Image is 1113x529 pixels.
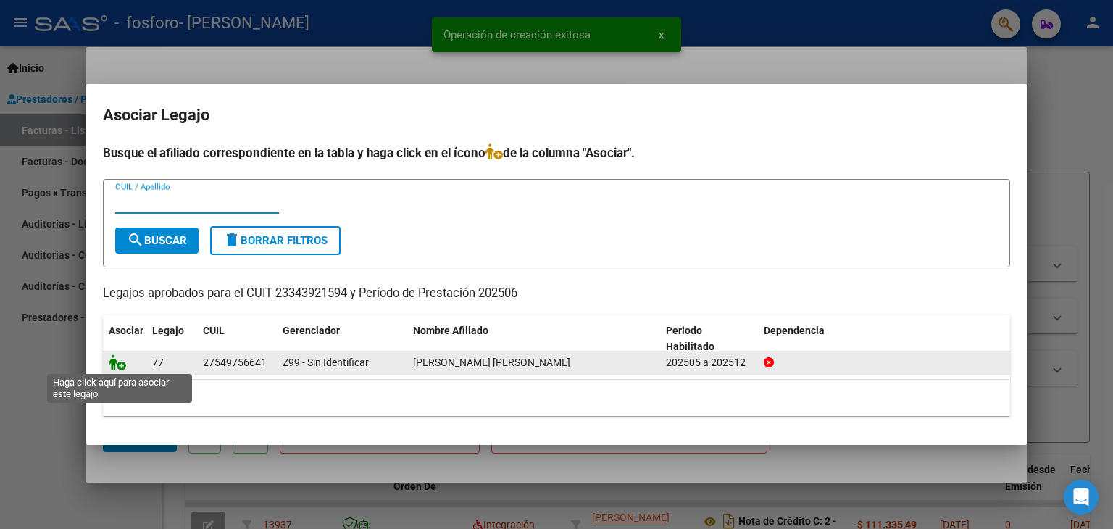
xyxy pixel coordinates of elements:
mat-icon: delete [223,231,241,249]
mat-icon: search [127,231,144,249]
span: Borrar Filtros [223,234,328,247]
span: RUIZ AZUL LAURA GUADALUPE [413,357,570,368]
span: Gerenciador [283,325,340,336]
datatable-header-cell: Asociar [103,315,146,363]
datatable-header-cell: CUIL [197,315,277,363]
div: 27549756641 [203,354,267,371]
div: 1 registros [103,380,1010,416]
datatable-header-cell: Legajo [146,315,197,363]
span: Z99 - Sin Identificar [283,357,369,368]
datatable-header-cell: Gerenciador [277,315,407,363]
p: Legajos aprobados para el CUIT 23343921594 y Período de Prestación 202506 [103,285,1010,303]
h4: Busque el afiliado correspondiente en la tabla y haga click en el ícono de la columna "Asociar". [103,143,1010,162]
span: 77 [152,357,164,368]
datatable-header-cell: Dependencia [758,315,1011,363]
datatable-header-cell: Nombre Afiliado [407,315,660,363]
span: Dependencia [764,325,825,336]
h2: Asociar Legajo [103,101,1010,129]
span: Buscar [127,234,187,247]
span: Periodo Habilitado [666,325,714,353]
span: Legajo [152,325,184,336]
span: CUIL [203,325,225,336]
div: Open Intercom Messenger [1064,480,1099,515]
span: Nombre Afiliado [413,325,488,336]
datatable-header-cell: Periodo Habilitado [660,315,758,363]
button: Buscar [115,228,199,254]
button: Borrar Filtros [210,226,341,255]
span: Asociar [109,325,143,336]
div: 202505 a 202512 [666,354,752,371]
